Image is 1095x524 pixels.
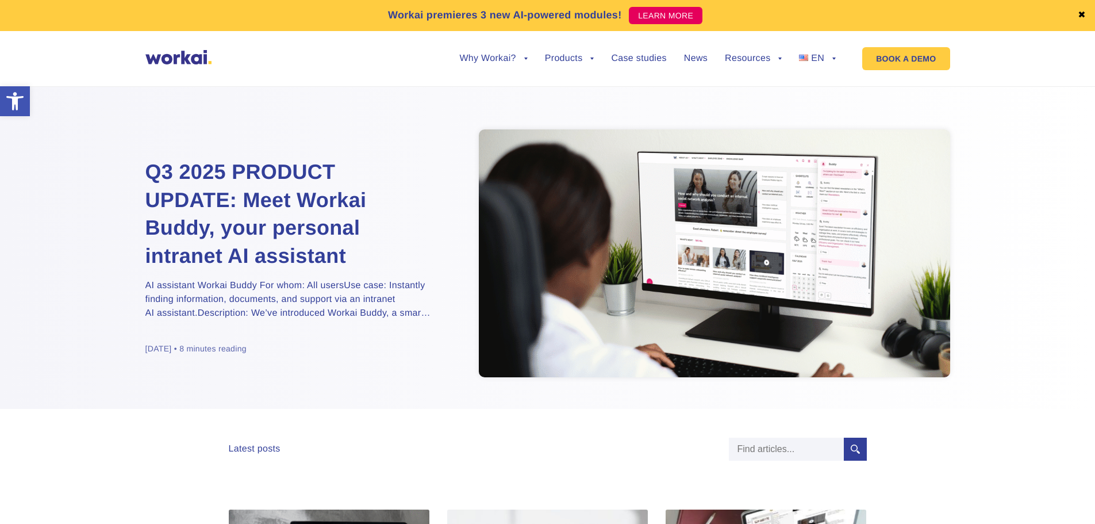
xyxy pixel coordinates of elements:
[725,54,782,63] a: Resources
[145,343,247,354] div: [DATE] • 8 minutes reading
[729,438,844,461] input: Find articles...
[145,158,433,270] a: Q3 2025 PRODUCT UPDATE: Meet Workai Buddy, your personal intranet AI assistant
[545,54,594,63] a: Products
[388,7,622,23] p: Workai premieres 3 new AI-powered modules!
[145,279,433,320] p: AI assistant Workai Buddy For whom: All usersUse case: Instantly finding information, documents, ...
[844,438,867,461] input: Submit
[479,129,950,377] img: intranet AI assistant
[459,54,527,63] a: Why Workai?
[629,7,702,24] a: LEARN MORE
[862,47,950,70] a: BOOK A DEMO
[684,54,708,63] a: News
[1078,11,1086,20] a: ✖
[811,53,824,63] span: EN
[229,443,281,454] div: Latest posts
[611,54,666,63] a: Case studies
